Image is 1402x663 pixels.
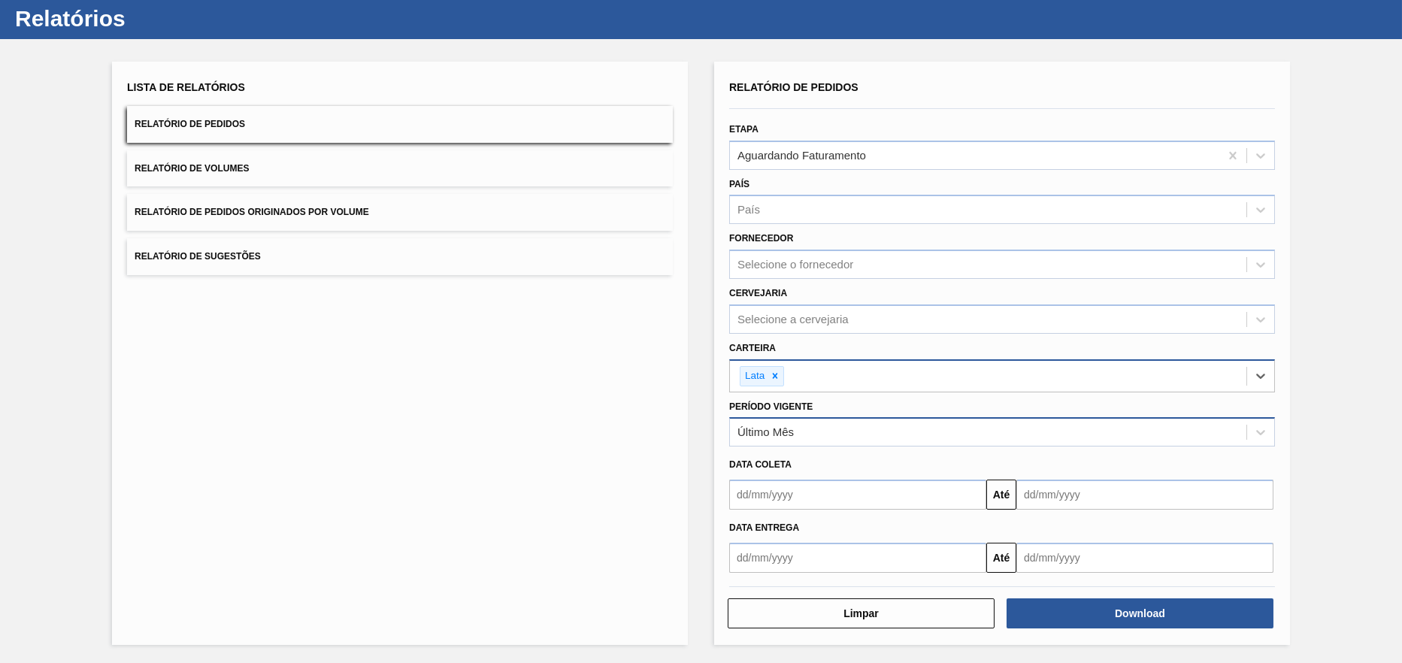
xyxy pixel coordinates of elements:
[729,124,759,135] label: Etapa
[729,179,749,189] label: País
[127,238,673,275] button: Relatório de Sugestões
[127,194,673,231] button: Relatório de Pedidos Originados por Volume
[1016,543,1273,573] input: dd/mm/yyyy
[135,163,249,174] span: Relatório de Volumes
[729,480,986,510] input: dd/mm/yyyy
[737,204,760,216] div: País
[1007,598,1273,628] button: Download
[15,10,282,27] h1: Relatórios
[737,426,794,439] div: Último Mês
[729,343,776,353] label: Carteira
[737,259,853,271] div: Selecione o fornecedor
[729,288,787,298] label: Cervejaria
[127,150,673,187] button: Relatório de Volumes
[740,367,767,386] div: Lata
[986,480,1016,510] button: Até
[135,207,369,217] span: Relatório de Pedidos Originados por Volume
[127,106,673,143] button: Relatório de Pedidos
[135,119,245,129] span: Relatório de Pedidos
[1016,480,1273,510] input: dd/mm/yyyy
[729,459,792,470] span: Data coleta
[737,313,849,325] div: Selecione a cervejaria
[729,522,799,533] span: Data entrega
[728,598,995,628] button: Limpar
[127,81,245,93] span: Lista de Relatórios
[135,251,261,262] span: Relatório de Sugestões
[729,233,793,244] label: Fornecedor
[729,81,858,93] span: Relatório de Pedidos
[729,543,986,573] input: dd/mm/yyyy
[986,543,1016,573] button: Até
[737,149,866,162] div: Aguardando Faturamento
[729,401,813,412] label: Período Vigente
